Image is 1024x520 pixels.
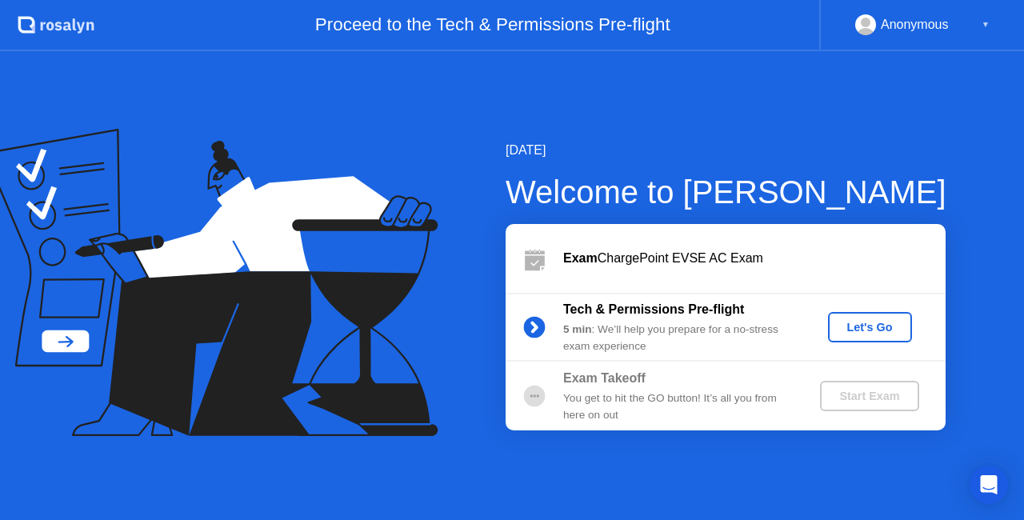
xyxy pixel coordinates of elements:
b: Tech & Permissions Pre-flight [563,302,744,316]
div: : We’ll help you prepare for a no-stress exam experience [563,322,794,354]
div: Anonymous [881,14,949,35]
div: Welcome to [PERSON_NAME] [506,168,946,216]
button: Start Exam [820,381,918,411]
div: Open Intercom Messenger [970,466,1008,504]
button: Let's Go [828,312,912,342]
div: Let's Go [834,321,906,334]
div: ▼ [982,14,990,35]
b: Exam Takeoff [563,371,646,385]
b: Exam [563,251,598,265]
div: [DATE] [506,141,946,160]
div: Start Exam [826,390,912,402]
div: ChargePoint EVSE AC Exam [563,249,946,268]
b: 5 min [563,323,592,335]
div: You get to hit the GO button! It’s all you from here on out [563,390,794,423]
